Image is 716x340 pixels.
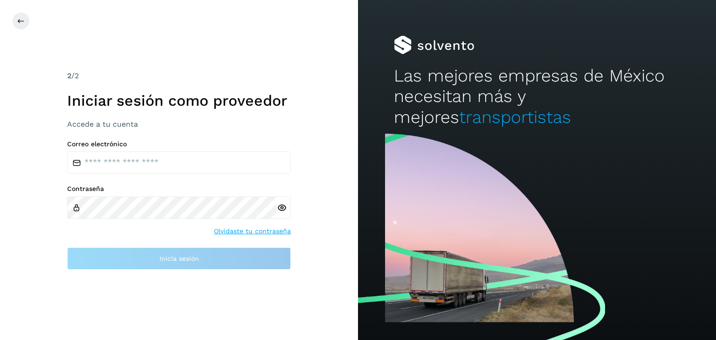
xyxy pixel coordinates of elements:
[67,120,291,129] h3: Accede a tu cuenta
[394,66,680,128] h2: Las mejores empresas de México necesitan más y mejores
[459,107,571,127] span: transportistas
[159,255,199,262] span: Inicia sesión
[67,71,71,80] span: 2
[214,226,291,236] a: Olvidaste tu contraseña
[67,247,291,270] button: Inicia sesión
[67,140,291,148] label: Correo electrónico
[67,70,291,82] div: /2
[67,92,291,109] h1: Iniciar sesión como proveedor
[67,185,291,193] label: Contraseña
